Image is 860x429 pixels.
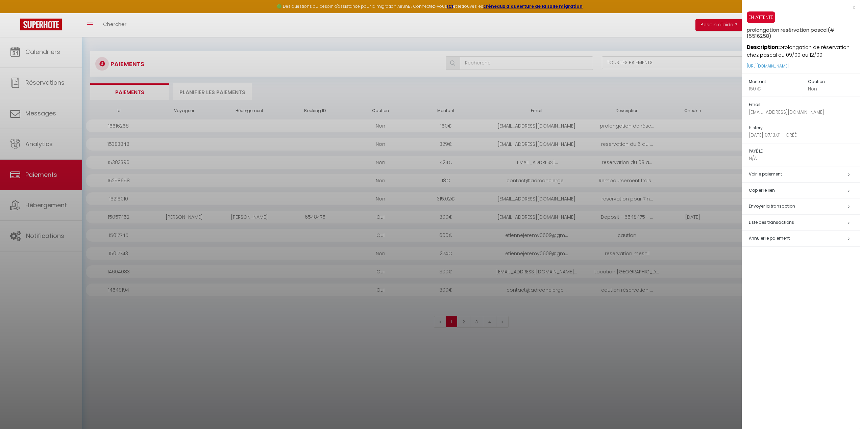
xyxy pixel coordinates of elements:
[747,63,789,69] a: [URL][DOMAIN_NAME]
[808,78,860,86] h5: Caution
[747,44,780,51] strong: Description:
[749,203,795,209] span: Envoyer la transaction
[749,132,860,139] p: [DATE] 07:13:01 - CRÊÊ
[747,39,860,59] p: prolongation de réservation chez pascal du 09/09 au 12/09
[749,235,790,241] span: Annuler le paiement
[749,85,801,92] p: 150 €
[749,219,794,225] span: Liste des transactions
[749,187,860,194] h5: Copier le lien
[749,109,860,116] p: [EMAIL_ADDRESS][DOMAIN_NAME]
[749,124,860,132] h5: History
[808,85,860,92] p: Non
[749,78,801,86] h5: Montant
[749,155,860,162] p: N/A
[742,3,855,11] div: x
[747,23,860,39] h5: prolongation resérvation pascal
[5,3,26,23] button: Ouvrir le widget de chat LiveChat
[749,101,860,109] h5: Email
[747,11,775,23] span: EN ATTENTE
[749,148,860,155] h5: PAYÉ LE
[749,171,782,177] a: Voir le paiement
[747,26,834,39] span: (# 15516258)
